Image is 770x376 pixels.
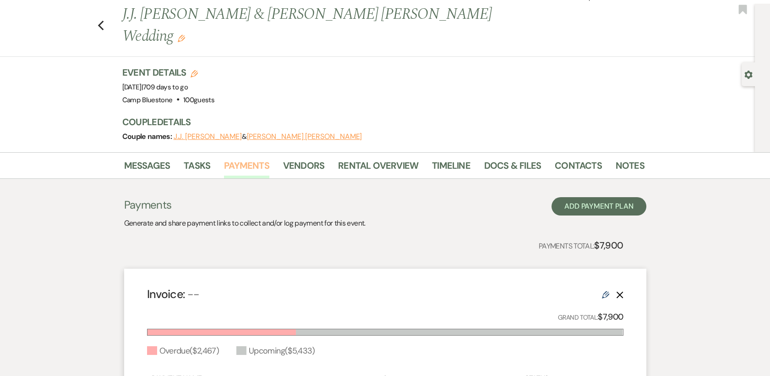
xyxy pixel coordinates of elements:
h3: Event Details [122,66,215,79]
p: Payments Total: [539,238,623,253]
a: Notes [616,158,644,178]
a: Messages [124,158,170,178]
p: Grand Total: [558,310,623,324]
h3: Couple Details [122,116,635,128]
p: Generate and share payment links to collect and/or log payment for this event. [124,217,366,229]
a: Rental Overview [338,158,418,178]
h1: J.J. [PERSON_NAME] & [PERSON_NAME] [PERSON_NAME] Wedding [122,4,533,47]
a: Vendors [283,158,324,178]
a: Payments [224,158,269,178]
button: Edit [178,34,185,42]
a: Tasks [184,158,210,178]
span: 709 days to go [143,83,188,92]
strong: $7,900 [598,311,623,322]
span: 100 guests [183,95,214,105]
h4: Invoice: [147,286,200,302]
div: Overdue ( $2,467 ) [147,345,219,357]
a: Timeline [432,158,470,178]
button: Add Payment Plan [552,197,646,216]
div: Upcoming ( $5,433 ) [236,345,315,357]
a: Contacts [555,158,602,178]
span: [DATE] [122,83,188,92]
span: Couple names: [122,132,174,141]
span: & [174,132,362,141]
span: Camp Bluestone [122,95,173,105]
a: Docs & Files [484,158,541,178]
button: [PERSON_NAME] [PERSON_NAME] [247,133,362,140]
span: -- [187,287,200,302]
span: | [142,83,188,92]
h3: Payments [124,197,366,213]
strong: $7,900 [594,239,623,251]
button: Open lead details [744,70,753,78]
button: J.J. [PERSON_NAME] [174,133,242,140]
